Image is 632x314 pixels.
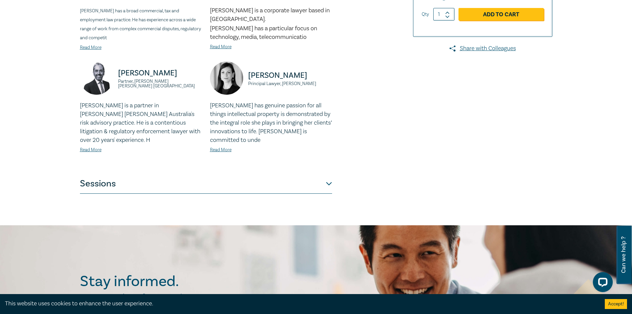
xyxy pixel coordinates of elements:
span: Can we help ? [620,230,627,280]
label: Qty [422,11,429,18]
span: [PERSON_NAME] has a broad commercial, tax and employment law practice. He has experience across a... [80,8,201,41]
img: https://s3.ap-southeast-2.amazonaws.com/leo-cussen-store-production-content/Contacts/Rajaee%20Rou... [80,61,113,95]
small: Partner, [PERSON_NAME] [PERSON_NAME] [GEOGRAPHIC_DATA] [118,79,202,88]
p: [PERSON_NAME] has genuine passion for all things intellectual property is demonstrated by the int... [210,101,332,145]
span: [PERSON_NAME] has a particular focus on technology, media, telecommunicatio [210,25,317,41]
h2: Stay informed. [80,273,237,290]
a: Read More [210,44,232,50]
a: Read More [80,45,102,51]
a: Read More [210,147,232,153]
iframe: LiveChat chat widget [588,269,615,297]
a: Share with Colleagues [413,44,552,53]
div: This website uses cookies to enhance the user experience. [5,299,595,308]
p: [PERSON_NAME] [248,70,332,81]
p: [PERSON_NAME] is a partner in [PERSON_NAME] [PERSON_NAME] Australia's risk advisory practice. He ... [80,101,202,145]
span: [PERSON_NAME] is a corporate lawyer based in [GEOGRAPHIC_DATA]. [210,7,330,23]
img: https://s3.ap-southeast-2.amazonaws.com/leo-cussen-store-production-content/Contacts/Belinda%20Si... [210,61,243,95]
button: Accept cookies [605,299,627,309]
button: Sessions [80,174,332,194]
p: [PERSON_NAME] [118,68,202,78]
a: Add to Cart [458,8,544,21]
a: Read More [80,147,102,153]
input: 1 [433,8,455,21]
small: Principal Lawyer, [PERSON_NAME] [248,81,332,86]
